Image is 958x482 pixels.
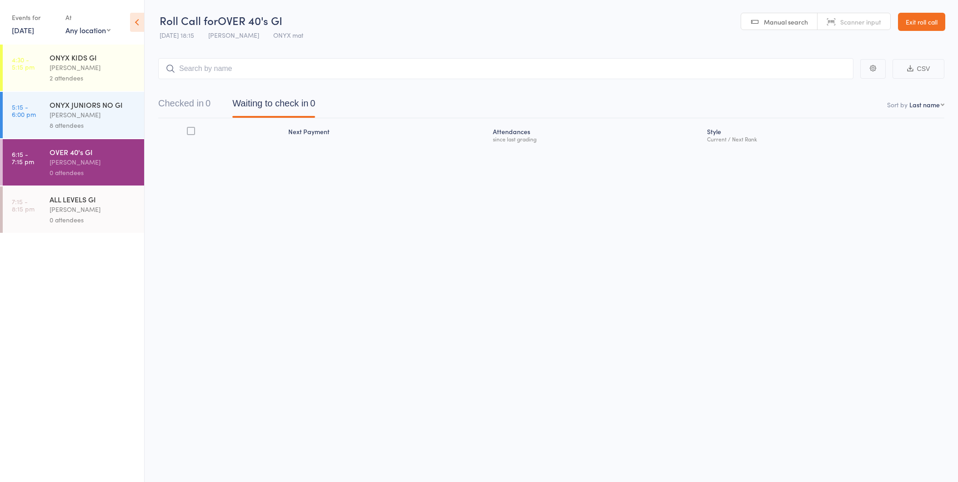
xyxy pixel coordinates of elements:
div: Any location [65,25,110,35]
div: 0 [206,98,211,108]
a: Exit roll call [898,13,945,31]
span: Manual search [764,17,808,26]
label: Sort by [887,100,908,109]
div: 0 [310,98,315,108]
a: 7:15 -8:15 pmALL LEVELS GI[PERSON_NAME]0 attendees [3,186,144,233]
div: [PERSON_NAME] [50,204,136,215]
a: 6:15 -7:15 pmOVER 40's GI[PERSON_NAME]0 attendees [3,139,144,186]
div: OVER 40's GI [50,147,136,157]
div: Atten­dances [489,122,703,146]
button: CSV [893,59,944,79]
span: [DATE] 18:15 [160,30,194,40]
span: [PERSON_NAME] [208,30,259,40]
div: ONYX JUNIORS NO GI [50,100,136,110]
div: Events for [12,10,56,25]
time: 6:15 - 7:15 pm [12,151,34,165]
span: Roll Call for [160,13,218,28]
div: since last grading [493,136,700,142]
time: 5:15 - 6:00 pm [12,103,36,118]
div: Next Payment [285,122,489,146]
time: 4:30 - 5:15 pm [12,56,35,70]
div: 2 attendees [50,73,136,83]
span: OVER 40's GI [218,13,282,28]
div: Last name [909,100,940,109]
a: 4:30 -5:15 pmONYX KIDS GI[PERSON_NAME]2 attendees [3,45,144,91]
div: ALL LEVELS GI [50,194,136,204]
div: 8 attendees [50,120,136,131]
time: 7:15 - 8:15 pm [12,198,35,212]
div: 0 attendees [50,167,136,178]
span: ONYX mat [273,30,303,40]
button: Checked in0 [158,94,211,118]
input: Search by name [158,58,853,79]
div: At [65,10,110,25]
div: Current / Next Rank [707,136,941,142]
div: 0 attendees [50,215,136,225]
div: [PERSON_NAME] [50,62,136,73]
a: [DATE] [12,25,34,35]
button: Waiting to check in0 [232,94,315,118]
div: [PERSON_NAME] [50,110,136,120]
div: [PERSON_NAME] [50,157,136,167]
div: Style [703,122,944,146]
div: ONYX KIDS GI [50,52,136,62]
a: 5:15 -6:00 pmONYX JUNIORS NO GI[PERSON_NAME]8 attendees [3,92,144,138]
span: Scanner input [840,17,881,26]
